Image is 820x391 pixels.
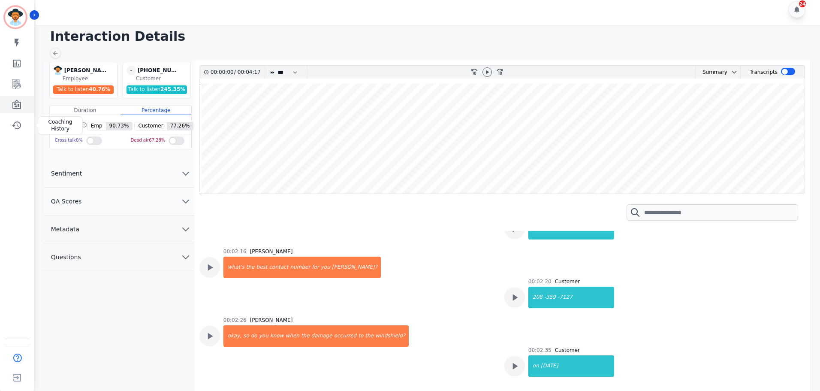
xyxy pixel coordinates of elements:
div: 00:02:26 [223,317,247,324]
div: 00:02:20 [528,278,552,285]
div: Customer [555,347,580,354]
span: Metadata [44,225,86,233]
div: Dead air 67.28 % [131,134,166,147]
div: so [242,325,250,347]
div: 00:02:16 [223,248,247,255]
button: Sentiment chevron down [44,160,194,188]
div: Duration [50,106,121,115]
div: 00:04:17 [236,66,259,79]
span: Sentiment [44,169,89,178]
svg: chevron down [731,69,738,76]
div: [PERSON_NAME] [250,317,293,324]
div: 00:02:35 [528,347,552,354]
div: occurred [333,325,358,347]
div: when [284,325,300,347]
div: [PERSON_NAME] [250,248,293,255]
span: 77.26 % [167,122,193,130]
span: Customer [135,122,166,130]
div: what's [224,257,245,278]
div: to [357,325,364,347]
span: 90.73 % [106,122,133,130]
div: best [256,257,268,278]
svg: chevron down [181,196,191,206]
div: 208 [529,287,543,308]
div: Employee [63,75,115,82]
div: on [529,355,540,377]
div: okay, [224,325,242,347]
div: [PERSON_NAME] [64,66,107,75]
div: 00:00:00 [211,66,234,79]
div: the [245,257,256,278]
span: 40.76 % [89,86,110,92]
div: Cross talk 0 % [55,134,83,147]
span: 245.35 % [160,86,185,92]
button: Metadata chevron down [44,215,194,243]
span: Emp [87,122,106,130]
span: - [127,66,136,75]
div: do [250,325,258,347]
div: -7127 [557,287,614,308]
div: you [320,257,331,278]
img: Bordered avatar [5,7,26,27]
div: contact [268,257,289,278]
div: -359 [543,287,557,308]
div: 24 [799,0,806,7]
div: Customer [136,75,189,82]
div: [DATE]. [540,355,614,377]
div: the [300,325,311,347]
div: you [258,325,269,347]
div: Talk to listen [53,85,114,94]
div: windshield? [374,325,409,347]
button: Questions chevron down [44,243,194,271]
h1: Interaction Details [50,29,811,44]
svg: chevron down [181,224,191,234]
div: the [364,325,374,347]
div: Summary [696,66,727,79]
svg: chevron down [181,252,191,262]
button: QA Scores chevron down [44,188,194,215]
div: / [211,66,263,79]
span: Questions [44,253,88,261]
svg: chevron down [181,168,191,179]
div: [PHONE_NUMBER] [138,66,181,75]
div: Transcripts [750,66,778,79]
div: Talk to listen [127,85,187,94]
div: know [269,325,285,347]
div: Customer [555,278,580,285]
div: for [311,257,320,278]
div: [PERSON_NAME]? [331,257,381,278]
button: chevron down [727,69,738,76]
div: Percentage [121,106,191,115]
div: number [289,257,311,278]
span: QA Scores [44,197,89,206]
div: damage [311,325,333,347]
